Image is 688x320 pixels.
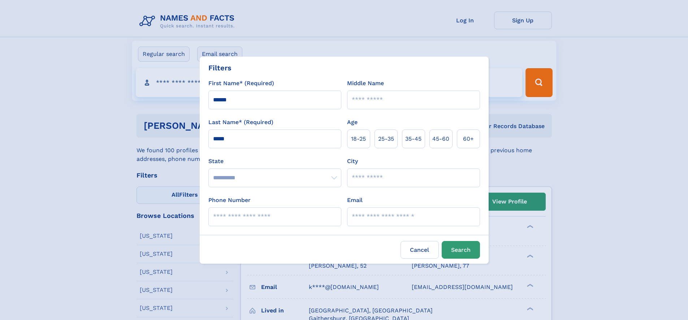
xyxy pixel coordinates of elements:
[401,241,439,259] label: Cancel
[351,135,366,143] span: 18‑25
[347,196,363,205] label: Email
[432,135,449,143] span: 45‑60
[208,79,274,88] label: First Name* (Required)
[347,79,384,88] label: Middle Name
[208,62,232,73] div: Filters
[442,241,480,259] button: Search
[347,118,358,127] label: Age
[208,118,273,127] label: Last Name* (Required)
[405,135,421,143] span: 35‑45
[463,135,474,143] span: 60+
[347,157,358,166] label: City
[208,157,341,166] label: State
[378,135,394,143] span: 25‑35
[208,196,251,205] label: Phone Number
